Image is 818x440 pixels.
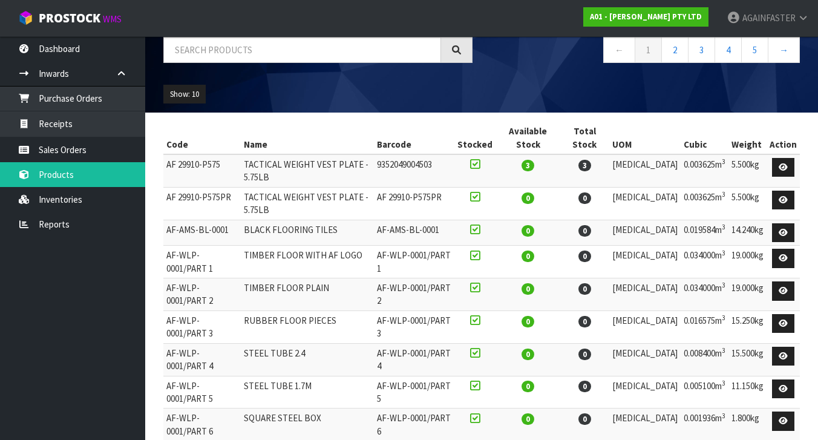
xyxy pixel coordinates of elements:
[522,316,534,327] span: 0
[728,220,767,246] td: 14.240kg
[609,376,681,409] td: [MEDICAL_DATA]
[522,225,534,237] span: 0
[103,13,122,25] small: WMS
[374,310,454,343] td: AF-WLP-0001/PART 3
[39,10,100,26] span: ProStock
[374,154,454,187] td: 9352049004503
[722,190,725,199] sup: 3
[609,343,681,376] td: [MEDICAL_DATA]
[609,310,681,343] td: [MEDICAL_DATA]
[681,310,728,343] td: 0.016575m
[590,11,702,22] strong: A01 - [PERSON_NAME] PTY LTD
[374,122,454,154] th: Barcode
[681,187,728,220] td: 0.003625m
[722,157,725,166] sup: 3
[609,246,681,278] td: [MEDICAL_DATA]
[163,376,241,409] td: AF-WLP-0001/PART 5
[728,154,767,187] td: 5.500kg
[578,349,591,360] span: 0
[722,223,725,231] sup: 3
[522,160,534,171] span: 3
[163,85,206,104] button: Show: 10
[241,343,375,376] td: STEEL TUBE 2.4
[241,122,375,154] th: Name
[491,37,800,67] nav: Page navigation
[578,160,591,171] span: 3
[681,376,728,409] td: 0.005100m
[163,220,241,246] td: AF-AMS-BL-0001
[241,376,375,409] td: STEEL TUBE 1.7M
[722,249,725,257] sup: 3
[688,37,715,63] a: 3
[522,192,534,204] span: 0
[241,187,375,220] td: TACTICAL WEIGHT VEST PLATE - 5.75LB
[722,314,725,322] sup: 3
[728,343,767,376] td: 15.500kg
[163,246,241,278] td: AF-WLP-0001/PART 1
[741,37,768,63] a: 5
[609,187,681,220] td: [MEDICAL_DATA]
[163,343,241,376] td: AF-WLP-0001/PART 4
[163,310,241,343] td: AF-WLP-0001/PART 3
[241,246,375,278] td: TIMBER FLOOR WITH AF LOGO
[681,220,728,246] td: 0.019584m
[681,122,728,154] th: Cubic
[374,187,454,220] td: AF 29910-P575PR
[163,37,441,63] input: Search products
[681,154,728,187] td: 0.003625m
[609,220,681,246] td: [MEDICAL_DATA]
[578,316,591,327] span: 0
[578,192,591,204] span: 0
[728,187,767,220] td: 5.500kg
[742,12,796,24] span: AGAINFASTER
[728,278,767,311] td: 19.000kg
[768,37,800,63] a: →
[603,37,635,63] a: ←
[728,376,767,409] td: 11.150kg
[374,343,454,376] td: AF-WLP-0001/PART 4
[522,381,534,392] span: 0
[18,10,33,25] img: cube-alt.png
[728,122,767,154] th: Weight
[728,246,767,278] td: 19.000kg
[163,278,241,311] td: AF-WLP-0001/PART 2
[681,343,728,376] td: 0.008400m
[681,278,728,311] td: 0.034000m
[522,283,534,295] span: 0
[496,122,560,154] th: Available Stock
[374,246,454,278] td: AF-WLP-0001/PART 1
[163,154,241,187] td: AF 29910-P575
[241,220,375,246] td: BLACK FLOORING TILES
[609,122,681,154] th: UOM
[722,412,725,420] sup: 3
[163,122,241,154] th: Code
[722,379,725,387] sup: 3
[609,278,681,311] td: [MEDICAL_DATA]
[522,349,534,360] span: 0
[578,283,591,295] span: 0
[241,310,375,343] td: RUBBER FLOOR PIECES
[241,278,375,311] td: TIMBER FLOOR PLAIN
[578,251,591,262] span: 0
[728,310,767,343] td: 15.250kg
[722,281,725,289] sup: 3
[578,225,591,237] span: 0
[374,376,454,409] td: AF-WLP-0001/PART 5
[767,122,800,154] th: Action
[661,37,689,63] a: 2
[722,346,725,355] sup: 3
[241,154,375,187] td: TACTICAL WEIGHT VEST PLATE - 5.75LB
[715,37,742,63] a: 4
[609,154,681,187] td: [MEDICAL_DATA]
[522,413,534,425] span: 0
[522,251,534,262] span: 0
[578,413,591,425] span: 0
[635,37,662,63] a: 1
[374,278,454,311] td: AF-WLP-0001/PART 2
[560,122,609,154] th: Total Stock
[681,246,728,278] td: 0.034000m
[578,381,591,392] span: 0
[374,220,454,246] td: AF-AMS-BL-0001
[454,122,496,154] th: Stocked
[163,187,241,220] td: AF 29910-P575PR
